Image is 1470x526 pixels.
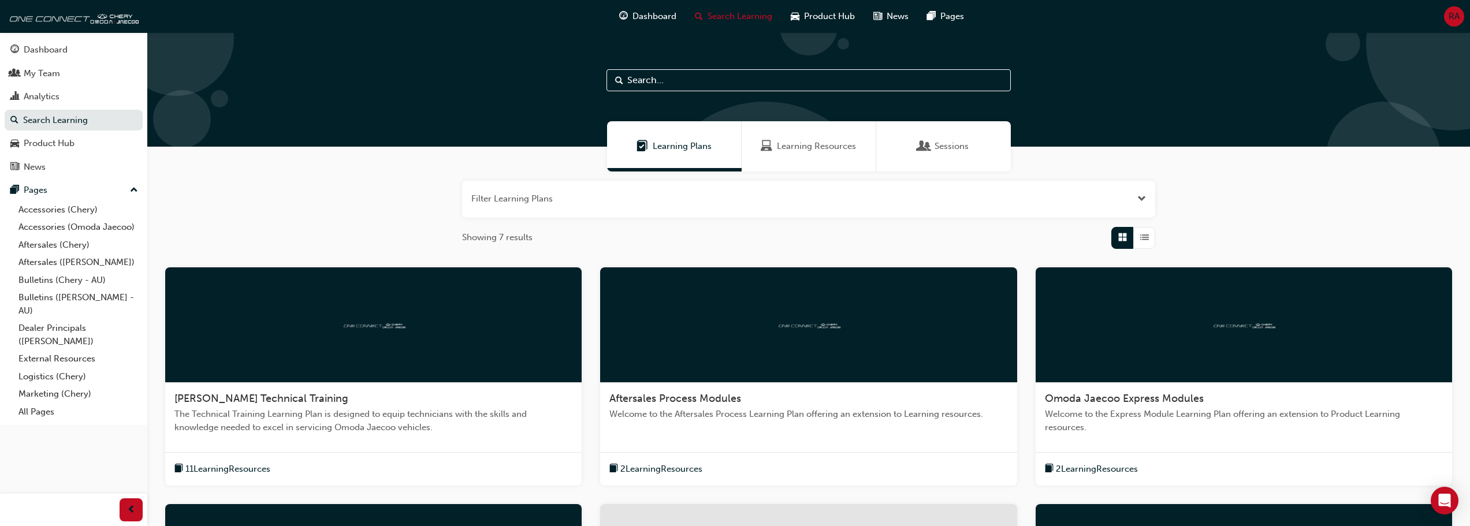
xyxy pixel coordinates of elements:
div: Pages [24,184,47,197]
span: News [887,10,909,23]
span: book-icon [174,462,183,476]
a: Aftersales ([PERSON_NAME]) [14,253,143,271]
a: Accessories (Omoda Jaecoo) [14,218,143,236]
span: prev-icon [127,503,136,517]
span: news-icon [873,9,882,24]
a: Accessories (Chery) [14,201,143,219]
a: Logistics (Chery) [14,368,143,386]
span: Omoda Jaecoo Express Modules [1045,392,1204,405]
div: My Team [24,67,60,80]
button: book-icon11LearningResources [174,462,270,476]
span: Pages [940,10,964,23]
a: Product Hub [5,133,143,154]
a: Search Learning [5,110,143,131]
a: oneconnect[PERSON_NAME] Technical TrainingThe Technical Training Learning Plan is designed to equ... [165,267,582,486]
span: Product Hub [804,10,855,23]
button: book-icon2LearningResources [1045,462,1138,476]
span: book-icon [1045,462,1054,476]
span: Learning Resources [761,140,772,153]
a: All Pages [14,403,143,421]
span: car-icon [791,9,799,24]
button: Pages [5,180,143,201]
a: car-iconProduct Hub [781,5,864,28]
span: Welcome to the Aftersales Process Learning Plan offering an extension to Learning resources. [609,408,1007,421]
button: RA [1444,6,1464,27]
div: Open Intercom Messenger [1431,487,1458,514]
span: List [1140,231,1149,244]
a: Learning PlansLearning Plans [607,121,742,171]
span: The Technical Training Learning Plan is designed to equip technicians with the skills and knowled... [174,408,572,434]
span: up-icon [130,183,138,198]
span: chart-icon [10,92,19,102]
span: Learning Plans [637,140,648,153]
span: Welcome to the Express Module Learning Plan offering an extension to Product Learning resources. [1045,408,1443,434]
span: car-icon [10,139,19,149]
a: News [5,156,143,178]
a: Bulletins (Chery - AU) [14,271,143,289]
img: oneconnect [1212,319,1275,330]
span: search-icon [10,115,18,126]
span: 2 Learning Resources [1056,462,1138,476]
a: Analytics [5,86,143,107]
span: 2 Learning Resources [620,462,702,476]
a: Learning ResourcesLearning Resources [742,121,876,171]
button: book-icon2LearningResources [609,462,702,476]
img: oneconnect [777,319,840,330]
span: Search [615,74,623,87]
span: pages-icon [927,9,936,24]
a: search-iconSearch Learning [686,5,781,28]
span: Learning Plans [653,140,712,153]
span: RA [1449,10,1460,23]
a: guage-iconDashboard [610,5,686,28]
span: Search Learning [708,10,772,23]
span: guage-icon [10,45,19,55]
span: 11 Learning Resources [185,462,270,476]
span: Learning Resources [777,140,856,153]
span: guage-icon [619,9,628,24]
a: SessionsSessions [876,121,1011,171]
input: Search... [606,69,1011,91]
a: Bulletins ([PERSON_NAME] - AU) [14,289,143,319]
div: News [24,161,46,174]
a: Dealer Principals ([PERSON_NAME]) [14,319,143,350]
div: Product Hub [24,137,75,150]
button: Open the filter [1137,192,1146,206]
span: pages-icon [10,185,19,196]
a: Aftersales (Chery) [14,236,143,254]
span: Dashboard [632,10,676,23]
span: book-icon [609,462,618,476]
span: people-icon [10,69,19,79]
a: news-iconNews [864,5,918,28]
img: oneconnect [6,5,139,28]
a: External Resources [14,350,143,368]
span: Grid [1118,231,1127,244]
span: Sessions [935,140,969,153]
a: pages-iconPages [918,5,973,28]
button: DashboardMy TeamAnalyticsSearch LearningProduct HubNews [5,37,143,180]
img: oneconnect [342,319,405,330]
span: [PERSON_NAME] Technical Training [174,392,348,405]
div: Dashboard [24,43,68,57]
span: news-icon [10,162,19,173]
a: Marketing (Chery) [14,385,143,403]
a: Dashboard [5,39,143,61]
span: Showing 7 results [462,231,533,244]
a: oneconnectAftersales Process ModulesWelcome to the Aftersales Process Learning Plan offering an e... [600,267,1017,486]
span: search-icon [695,9,703,24]
span: Sessions [918,140,930,153]
div: Analytics [24,90,59,103]
a: My Team [5,63,143,84]
span: Aftersales Process Modules [609,392,741,405]
a: oneconnectOmoda Jaecoo Express ModulesWelcome to the Express Module Learning Plan offering an ext... [1036,267,1452,486]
